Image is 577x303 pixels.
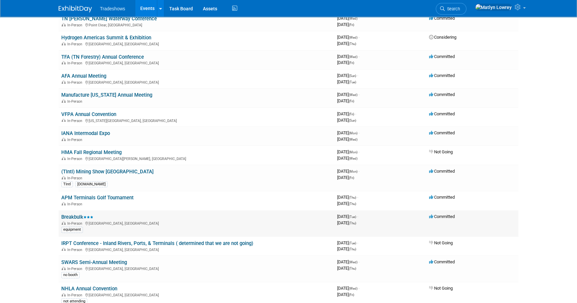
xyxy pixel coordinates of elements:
span: In-Person [67,61,84,65]
span: Not Going [429,149,453,154]
span: [DATE] [337,214,358,219]
img: In-Person Event [62,42,66,45]
a: (TIntl) Mining Show [GEOGRAPHIC_DATA] [61,169,154,175]
img: In-Person Event [62,176,66,179]
span: (Fri) [349,176,354,180]
span: (Wed) [349,260,357,264]
div: [US_STATE][GEOGRAPHIC_DATA], [GEOGRAPHIC_DATA] [61,118,332,123]
span: (Fri) [349,23,354,27]
span: [DATE] [337,118,356,123]
span: In-Person [67,157,84,161]
div: [GEOGRAPHIC_DATA], [GEOGRAPHIC_DATA] [61,266,332,271]
a: TFA (TN Forestry) Annual Conference [61,54,144,60]
span: In-Person [67,23,84,27]
span: - [357,73,358,78]
img: In-Person Event [62,248,66,251]
img: In-Person Event [62,157,66,160]
span: - [358,35,359,40]
span: (Wed) [349,287,357,290]
div: no booth [61,272,80,278]
span: (Tue) [349,241,356,245]
span: [DATE] [337,195,358,200]
span: [DATE] [337,286,359,291]
a: APM Terminals Golf Tournament [61,195,134,201]
span: [DATE] [337,92,359,97]
span: [DATE] [337,60,354,65]
span: In-Person [67,80,84,85]
span: - [358,92,359,97]
span: [DATE] [337,98,354,103]
span: - [357,214,358,219]
span: [DATE] [337,175,354,180]
a: Breakbulk [61,214,93,220]
a: AFA Annual Meeting [61,73,106,79]
span: Committed [429,16,455,21]
span: Committed [429,54,455,59]
span: Not Going [429,240,453,245]
span: [DATE] [337,259,359,264]
span: [DATE] [337,22,354,27]
span: [DATE] [337,16,359,21]
span: Committed [429,169,455,174]
img: In-Person Event [62,138,66,141]
img: In-Person Event [62,80,66,84]
a: Search [436,3,466,15]
span: - [358,259,359,264]
span: Tradeshows [100,6,125,11]
div: [GEOGRAPHIC_DATA], [GEOGRAPHIC_DATA] [61,79,332,85]
span: (Thu) [349,267,356,270]
span: - [358,130,359,135]
div: [GEOGRAPHIC_DATA], [GEOGRAPHIC_DATA] [61,247,332,252]
span: [DATE] [337,130,359,135]
span: In-Person [67,267,84,271]
span: Committed [429,259,455,264]
span: - [355,111,356,116]
span: [DATE] [337,111,356,116]
img: In-Person Event [62,202,66,205]
span: (Thu) [349,221,356,225]
span: (Thu) [349,42,356,46]
span: [DATE] [337,169,359,174]
img: In-Person Event [62,267,66,270]
a: IRPT Conference - Inland Rivers, Ports, & Terminals ( determined that we are not going) [61,240,253,246]
span: [DATE] [337,246,356,251]
span: (Tue) [349,215,356,219]
span: In-Person [67,119,84,123]
span: - [357,240,358,245]
span: (Fri) [349,112,354,116]
span: [DATE] [337,240,358,245]
div: [GEOGRAPHIC_DATA], [GEOGRAPHIC_DATA] [61,60,332,65]
span: [DATE] [337,41,356,46]
span: In-Person [67,138,84,142]
a: NHLA Annual Convention [61,286,117,292]
span: Committed [429,92,455,97]
span: (Thu) [349,202,356,206]
span: [DATE] [337,35,359,40]
span: (Mon) [349,131,357,135]
span: - [358,286,359,291]
img: In-Person Event [62,293,66,296]
span: [DATE] [337,79,356,84]
span: [DATE] [337,73,358,78]
span: In-Person [67,202,84,206]
span: [DATE] [337,149,359,154]
span: (Wed) [349,93,357,97]
div: Point Clear, [GEOGRAPHIC_DATA] [61,22,332,27]
img: Matlyn Lowrey [475,4,512,11]
span: In-Person [67,176,84,180]
span: - [357,195,358,200]
span: (Fri) [349,293,354,297]
a: SWARS Semi-Annual Meeting [61,259,127,265]
img: In-Person Event [62,61,66,64]
span: (Wed) [349,36,357,39]
span: Committed [429,111,455,116]
span: (Thu) [349,196,356,199]
a: HMA Fall Regional Meeting [61,149,122,155]
div: equipment [61,227,83,233]
img: ExhibitDay [59,6,92,12]
span: Committed [429,195,455,200]
span: (Wed) [349,17,357,20]
span: (Wed) [349,157,357,160]
span: - [358,54,359,59]
span: In-Person [67,248,84,252]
